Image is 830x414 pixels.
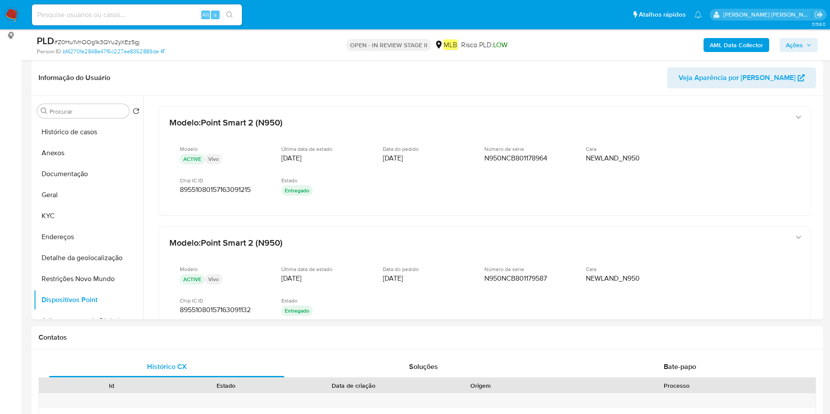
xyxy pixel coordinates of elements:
button: search-icon [221,9,238,21]
div: Id [60,381,163,390]
p: OPEN - IN REVIEW STAGE II [347,39,431,51]
span: Histórico CX [147,362,187,372]
span: Alt [202,10,209,19]
button: Adiantamentos de Dinheiro [34,310,143,331]
button: AML Data Collector [704,38,769,52]
span: Bate-papo [664,362,696,372]
b: PLD [37,34,54,48]
em: MLB [443,39,458,50]
div: Origem [430,381,532,390]
button: Dispositivos Point [34,289,143,310]
span: 3.158.0 [812,21,826,28]
button: Endereços [34,226,143,247]
button: Retornar ao pedido padrão [133,108,140,117]
a: Notificações [694,11,702,18]
button: Histórico de casos [34,122,143,143]
h1: Informação do Usuário [39,73,110,82]
a: Sair [814,10,823,19]
button: KYC [34,205,143,226]
input: Pesquise usuários ou casos... [32,9,242,21]
h1: Contatos [39,333,816,342]
span: Veja Aparência por [PERSON_NAME] [679,67,795,88]
div: Data de criação [290,381,417,390]
span: Ações [786,38,803,52]
b: Person ID [37,48,61,56]
button: Detalhe da geolocalização [34,247,143,268]
span: Soluções [409,362,438,372]
span: Atalhos rápidos [639,10,686,19]
button: Geral [34,184,143,205]
button: Documentação [34,164,143,184]
div: Estado [175,381,277,390]
button: Restrições Novo Mundo [34,268,143,289]
input: Procurar [49,108,126,115]
button: Anexos [34,143,143,164]
a: bf4270fe2848e47f6c227ee8352889de [63,48,165,56]
button: Veja Aparência por [PERSON_NAME] [667,67,816,88]
p: juliane.miranda@mercadolivre.com [723,10,812,19]
button: Procurar [41,108,48,115]
button: Ações [780,38,818,52]
span: # Z0Hu1VnOOg1k3QYu2yXEz5gj [54,38,140,46]
span: Risco PLD: [461,40,508,50]
span: s [214,10,217,19]
div: Processo [544,381,809,390]
span: LOW [493,40,508,50]
b: AML Data Collector [710,38,763,52]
